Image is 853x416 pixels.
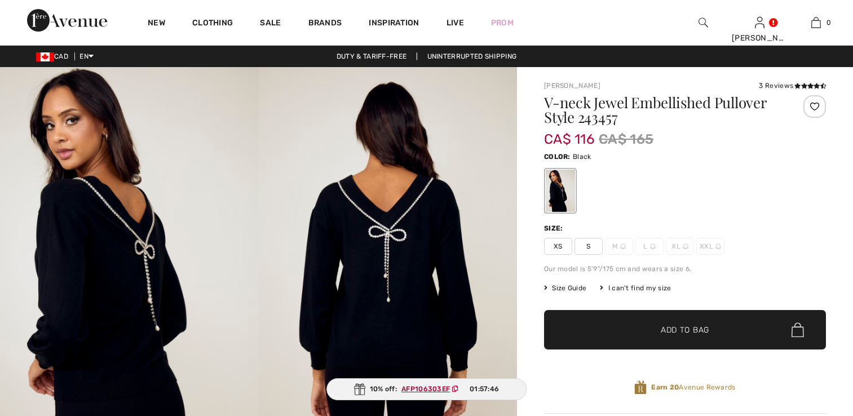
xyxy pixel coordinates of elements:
div: 3 Reviews [759,81,826,91]
h1: V-neck Jewel Embellished Pullover Style 243457 [544,95,779,125]
img: Avenue Rewards [634,380,647,395]
img: ring-m.svg [715,244,721,249]
img: search the website [699,16,708,29]
img: My Bag [811,16,821,29]
span: Size Guide [544,283,586,293]
span: Color: [544,153,571,161]
span: L [635,238,664,255]
a: Sale [260,18,281,30]
span: M [605,238,633,255]
span: CA$ 116 [544,120,594,147]
a: New [148,18,165,30]
span: Avenue Rewards [651,382,735,392]
span: S [574,238,603,255]
a: Sign In [755,17,764,28]
img: Bag.svg [792,322,804,337]
img: Canadian Dollar [36,52,54,61]
strong: Earn 20 [651,383,679,391]
a: Live [447,17,464,29]
a: Brands [308,18,342,30]
img: ring-m.svg [683,244,688,249]
div: 10% off: [326,378,527,400]
a: [PERSON_NAME] [544,82,600,90]
span: Black [573,153,591,161]
img: My Info [755,16,764,29]
img: Gift.svg [354,383,365,395]
img: ring-m.svg [650,244,656,249]
div: [PERSON_NAME] [732,32,787,44]
span: XS [544,238,572,255]
div: I can't find my size [600,283,671,293]
span: XXL [696,238,724,255]
span: Add to Bag [661,324,709,336]
img: ring-m.svg [620,244,626,249]
button: Add to Bag [544,310,826,349]
a: Prom [491,17,514,29]
a: 0 [788,16,843,29]
span: 0 [827,17,831,28]
a: Clothing [192,18,233,30]
span: 01:57:46 [470,384,499,394]
span: CA$ 165 [599,129,653,149]
span: EN [79,52,94,60]
span: XL [666,238,694,255]
img: 1ère Avenue [27,9,107,32]
span: CAD [36,52,73,60]
span: Inspiration [369,18,419,30]
div: Size: [544,223,565,233]
div: Black [546,170,575,212]
ins: AFP106303EF [401,385,450,393]
div: Our model is 5'9"/175 cm and wears a size 6. [544,264,826,274]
